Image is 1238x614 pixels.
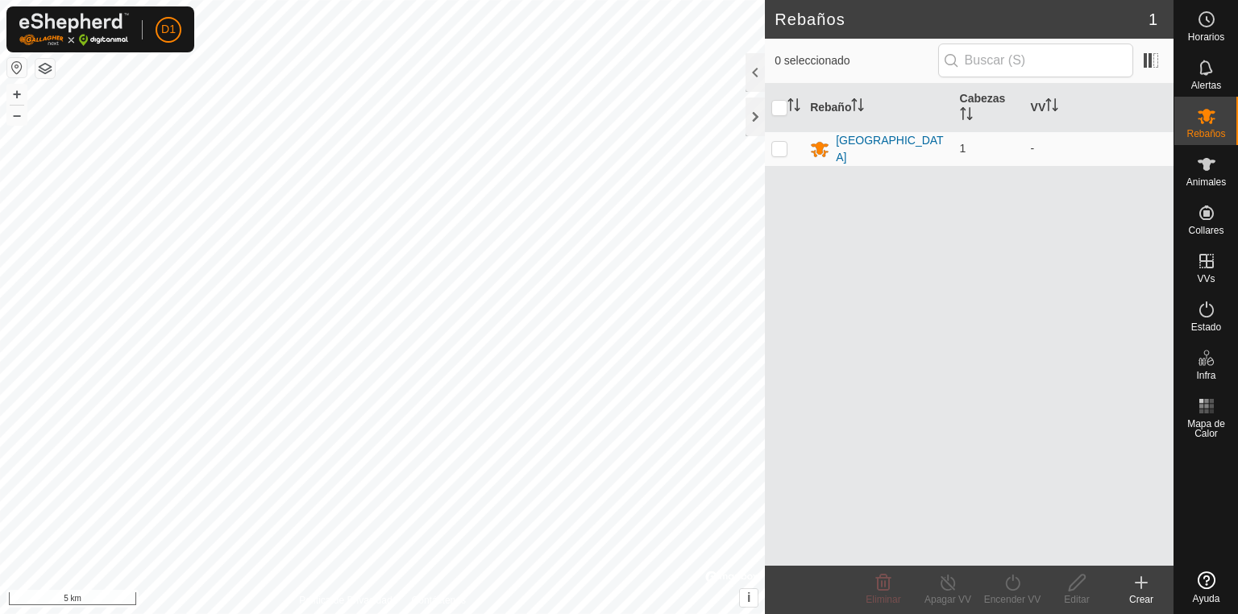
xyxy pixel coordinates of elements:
div: [GEOGRAPHIC_DATA] [836,132,946,166]
span: Alertas [1191,81,1221,90]
span: Animales [1186,177,1226,187]
span: Collares [1188,226,1223,235]
th: Cabezas [953,84,1024,132]
span: Mapa de Calor [1178,419,1234,438]
p-sorticon: Activar para ordenar [1045,101,1058,114]
span: 1 [1149,7,1157,31]
input: Buscar (S) [938,44,1133,77]
div: Editar [1045,592,1109,607]
a: Política de Privacidad [299,593,392,608]
p-sorticon: Activar para ordenar [960,110,973,122]
button: – [7,106,27,125]
span: Rebaños [1186,129,1225,139]
span: Infra [1196,371,1215,380]
th: Rebaño [804,84,953,132]
span: Ayuda [1193,594,1220,604]
img: Logo Gallagher [19,13,129,46]
h2: Rebaños [775,10,1149,29]
button: i [740,589,758,607]
p-sorticon: Activar para ordenar [851,101,864,114]
button: Restablecer Mapa [7,58,27,77]
span: Eliminar [866,594,900,605]
div: Encender VV [980,592,1045,607]
span: Estado [1191,322,1221,332]
th: VV [1024,84,1174,132]
span: 1 [960,142,966,155]
p-sorticon: Activar para ordenar [787,101,800,114]
span: i [747,591,750,604]
button: + [7,85,27,104]
a: Contáctenos [412,593,466,608]
span: 0 seleccionado [775,52,937,69]
span: D1 [161,21,176,38]
a: Ayuda [1174,565,1238,610]
td: - [1024,131,1174,166]
span: Horarios [1188,32,1224,42]
button: Capas del Mapa [35,59,55,78]
div: Apagar VV [916,592,980,607]
span: VVs [1197,274,1215,284]
div: Crear [1109,592,1174,607]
